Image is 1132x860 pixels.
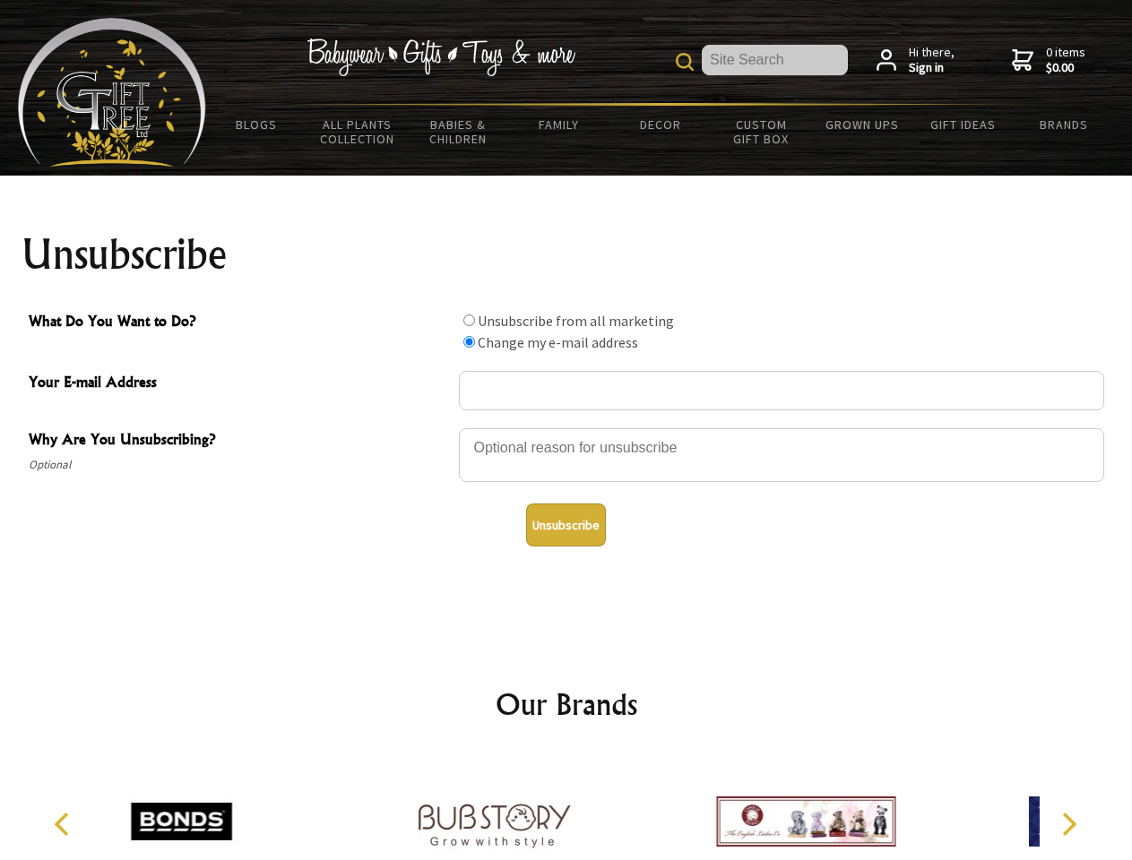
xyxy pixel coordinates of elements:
[526,503,606,546] button: Unsubscribe
[478,333,638,351] label: Change my e-mail address
[912,106,1014,143] a: Gift Ideas
[459,428,1104,482] textarea: Why Are You Unsubscribing?
[676,53,694,71] img: product search
[1046,60,1085,76] strong: $0.00
[29,310,450,336] span: What Do You Want to Do?
[408,106,509,158] a: Babies & Children
[307,39,575,76] img: Babywear - Gifts - Toys & more
[909,45,955,76] span: Hi there,
[463,314,475,326] input: What Do You Want to Do?
[1012,45,1085,76] a: 0 items$0.00
[1014,106,1115,143] a: Brands
[463,336,475,348] input: What Do You Want to Do?
[909,60,955,76] strong: Sign in
[877,45,955,76] a: Hi there,Sign in
[609,106,711,143] a: Decor
[29,428,450,454] span: Why Are You Unsubscribing?
[1049,804,1088,844] button: Next
[711,106,812,158] a: Custom Gift Box
[22,233,1111,276] h1: Unsubscribe
[702,45,848,75] input: Site Search
[1046,44,1085,76] span: 0 items
[36,683,1097,726] h2: Our Brands
[478,312,674,330] label: Unsubscribe from all marketing
[29,454,450,476] span: Optional
[509,106,610,143] a: Family
[206,106,307,143] a: BLOGS
[18,18,206,167] img: Babyware - Gifts - Toys and more...
[459,371,1104,410] input: Your E-mail Address
[811,106,912,143] a: Grown Ups
[29,371,450,397] span: Your E-mail Address
[45,804,84,844] button: Previous
[307,106,409,158] a: All Plants Collection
